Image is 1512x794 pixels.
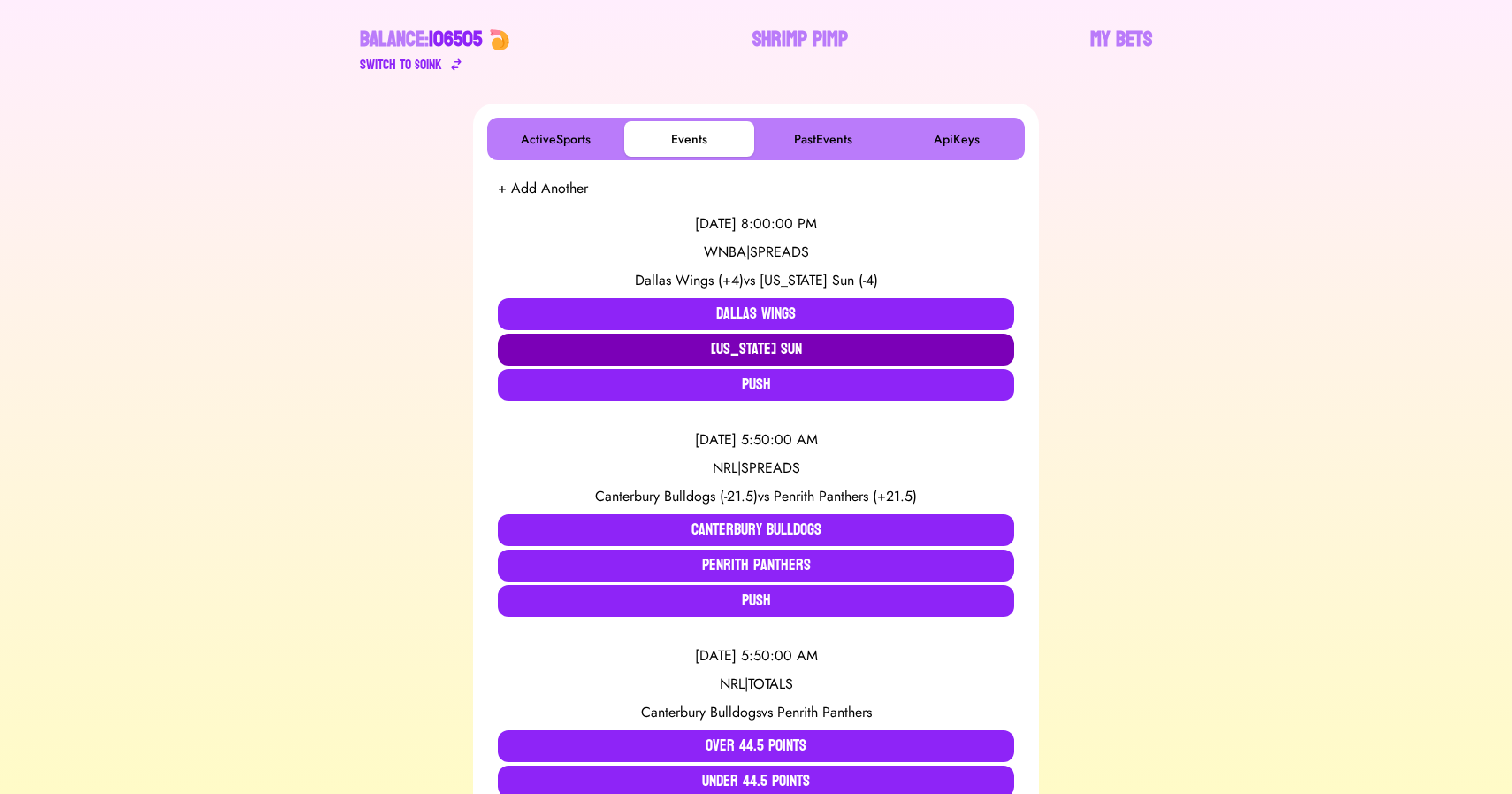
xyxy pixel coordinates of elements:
button: + Add Another [498,178,588,199]
div: vs [498,486,1014,507]
div: Balance: [360,26,482,54]
button: ApiKeys [891,121,1021,157]
div: WNBA | SPREADS [498,242,1014,263]
a: My Bets [1090,26,1152,75]
button: Canterbury Bulldogs [498,514,1014,546]
span: Canterbury Bulldogs (-21.5) [595,486,758,506]
img: 🍤 [489,29,510,50]
span: Penrith Panthers (+21.5) [774,486,917,506]
button: Penrith Panthers [498,550,1014,582]
a: Shrimp Pimp [752,26,848,75]
button: Events [624,121,754,157]
button: [US_STATE] Sun [498,334,1014,366]
button: Dallas Wings [498,298,1014,330]
button: ActiveSports [491,121,621,157]
div: NRL | SPREADS [498,458,1014,479]
div: [DATE] 5:50:00 AM [498,429,1014,451]
span: 106505 [429,20,482,58]
div: NRL | TOTALS [498,674,1014,695]
div: vs [498,270,1014,291]
button: PastEvents [758,121,888,157]
div: vs [498,702,1014,723]
span: Penrith Panthers [777,702,872,722]
button: Over 44.5 Points [498,730,1014,762]
button: Push [498,585,1014,617]
div: Switch to $ OINK [360,54,442,75]
span: Dallas Wings (+4) [635,270,744,290]
span: [US_STATE] Sun (-4) [760,270,878,290]
button: Push [498,369,1014,401]
div: [DATE] 8:00:00 PM [498,213,1014,235]
span: Canterbury Bulldogs [641,702,761,722]
div: [DATE] 5:50:00 AM [498,645,1014,667]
